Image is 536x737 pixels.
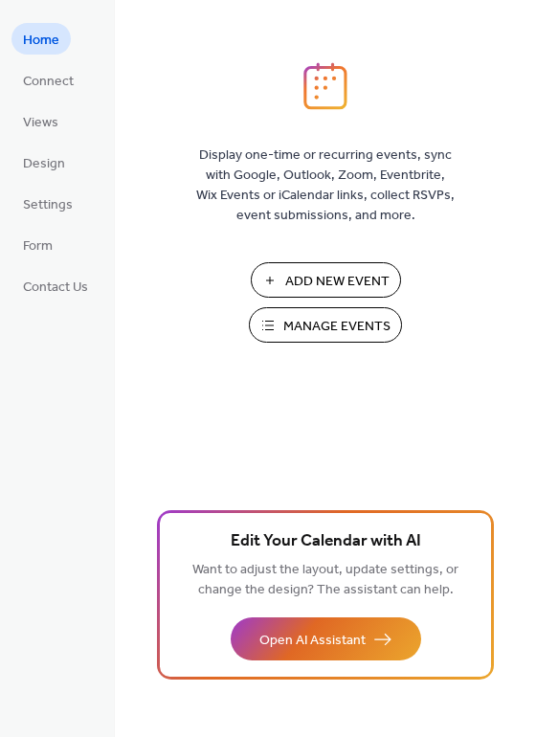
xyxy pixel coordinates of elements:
a: Form [11,229,64,260]
a: Views [11,105,70,137]
a: Connect [11,64,85,96]
a: Settings [11,188,84,219]
span: Form [23,236,53,257]
span: Design [23,154,65,174]
span: Display one-time or recurring events, sync with Google, Outlook, Zoom, Eventbrite, Wix Events or ... [196,145,455,226]
span: Open AI Assistant [259,631,366,651]
span: Settings [23,195,73,215]
button: Add New Event [251,262,401,298]
span: Edit Your Calendar with AI [231,528,421,555]
a: Home [11,23,71,55]
span: Manage Events [283,317,391,337]
span: Views [23,113,58,133]
span: Connect [23,72,74,92]
span: Contact Us [23,278,88,298]
span: Want to adjust the layout, update settings, or change the design? The assistant can help. [192,557,458,603]
button: Open AI Assistant [231,617,421,660]
img: logo_icon.svg [303,62,347,110]
span: Add New Event [285,272,390,292]
button: Manage Events [249,307,402,343]
a: Contact Us [11,270,100,301]
span: Home [23,31,59,51]
a: Design [11,146,77,178]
